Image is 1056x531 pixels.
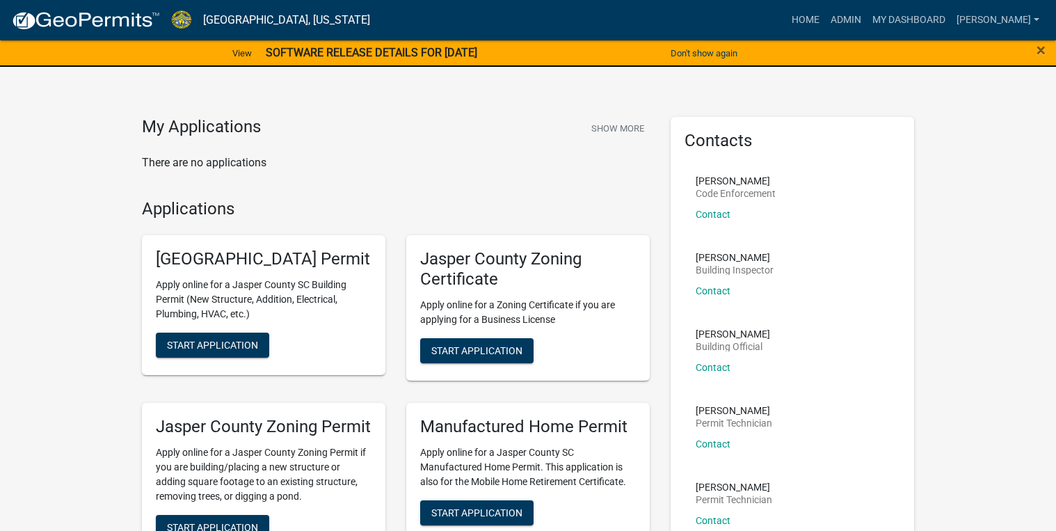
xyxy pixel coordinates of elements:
[156,333,269,358] button: Start Application
[867,7,951,33] a: My Dashboard
[420,445,636,489] p: Apply online for a Jasper County SC Manufactured Home Permit. This application is also for the Mo...
[420,249,636,290] h5: Jasper County Zoning Certificate
[951,7,1045,33] a: [PERSON_NAME]
[1037,40,1046,60] span: ×
[431,344,522,356] span: Start Application
[142,199,650,219] h4: Applications
[266,46,477,59] strong: SOFTWARE RELEASE DETAILS FOR [DATE]
[696,406,772,415] p: [PERSON_NAME]
[685,131,900,151] h5: Contacts
[696,495,772,505] p: Permit Technician
[696,438,730,450] a: Contact
[1037,42,1046,58] button: Close
[142,154,650,171] p: There are no applications
[167,340,258,351] span: Start Application
[665,42,743,65] button: Don't show again
[696,253,774,262] p: [PERSON_NAME]
[156,445,371,504] p: Apply online for a Jasper County Zoning Permit if you are building/placing a new structure or add...
[696,176,776,186] p: [PERSON_NAME]
[586,117,650,140] button: Show More
[696,209,730,220] a: Contact
[420,298,636,327] p: Apply online for a Zoning Certificate if you are applying for a Business License
[156,417,371,437] h5: Jasper County Zoning Permit
[696,329,770,339] p: [PERSON_NAME]
[203,8,370,32] a: [GEOGRAPHIC_DATA], [US_STATE]
[431,507,522,518] span: Start Application
[420,500,534,525] button: Start Application
[420,338,534,363] button: Start Application
[420,417,636,437] h5: Manufactured Home Permit
[825,7,867,33] a: Admin
[696,265,774,275] p: Building Inspector
[142,117,261,138] h4: My Applications
[696,189,776,198] p: Code Enforcement
[227,42,257,65] a: View
[171,10,192,29] img: Jasper County, South Carolina
[696,515,730,526] a: Contact
[696,362,730,373] a: Contact
[156,249,371,269] h5: [GEOGRAPHIC_DATA] Permit
[696,342,770,351] p: Building Official
[786,7,825,33] a: Home
[696,285,730,296] a: Contact
[156,278,371,322] p: Apply online for a Jasper County SC Building Permit (New Structure, Addition, Electrical, Plumbin...
[696,418,772,428] p: Permit Technician
[696,482,772,492] p: [PERSON_NAME]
